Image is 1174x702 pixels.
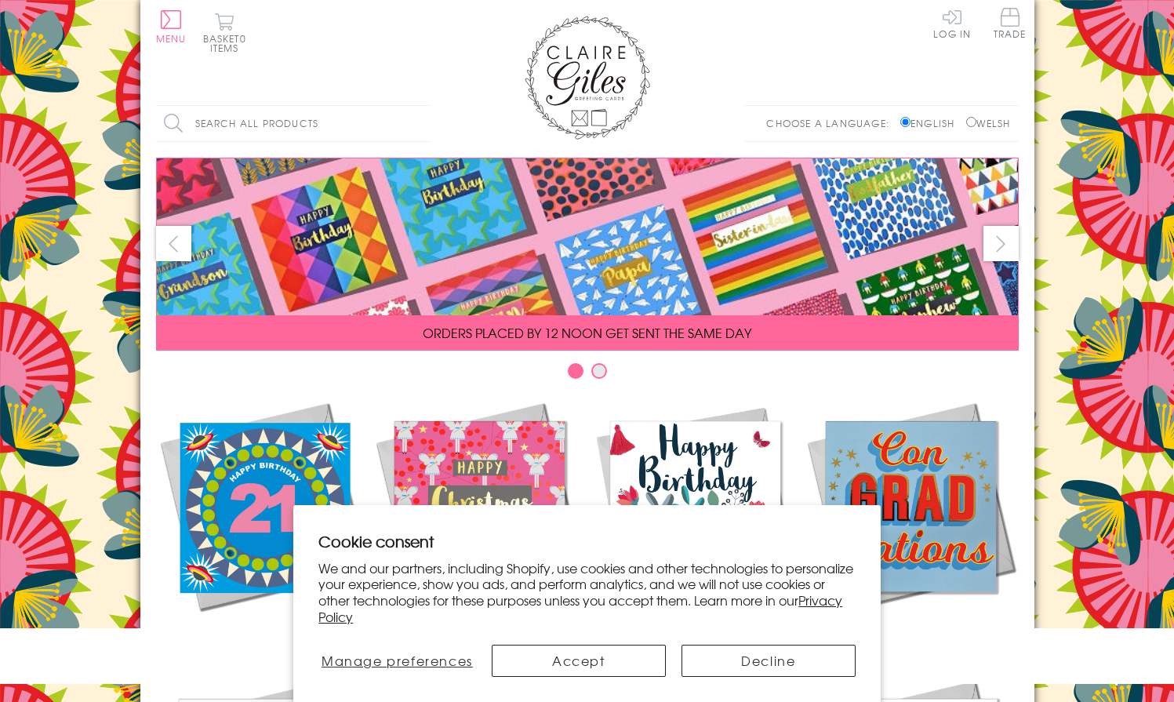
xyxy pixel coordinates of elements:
[900,116,962,130] label: English
[156,31,187,45] span: Menu
[871,626,951,645] span: Academic
[415,106,431,141] input: Search
[525,16,650,140] img: Claire Giles Greetings Cards
[587,398,803,645] a: Birthdays
[203,13,246,53] button: Basket0 items
[156,10,187,43] button: Menu
[318,530,856,552] h2: Cookie consent
[318,591,842,626] a: Privacy Policy
[156,226,191,261] button: prev
[966,117,976,127] input: Welsh
[423,323,751,342] span: ORDERS PLACED BY 12 NOON GET SENT THE SAME DAY
[210,31,246,55] span: 0 items
[322,651,473,670] span: Manage preferences
[568,363,583,379] button: Carousel Page 1 (Current Slide)
[372,398,587,645] a: Christmas
[492,645,666,677] button: Accept
[994,8,1027,42] a: Trade
[766,116,897,130] p: Choose a language:
[682,645,856,677] button: Decline
[318,560,856,625] p: We and our partners, including Shopify, use cookies and other technologies to personalize your ex...
[966,116,1011,130] label: Welsh
[933,8,971,38] a: Log In
[156,106,431,141] input: Search all products
[803,398,1019,645] a: Academic
[156,398,372,645] a: New Releases
[156,362,1019,387] div: Carousel Pagination
[983,226,1019,261] button: next
[591,363,607,379] button: Carousel Page 2
[900,117,910,127] input: English
[994,8,1027,38] span: Trade
[318,645,475,677] button: Manage preferences
[212,626,314,645] span: New Releases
